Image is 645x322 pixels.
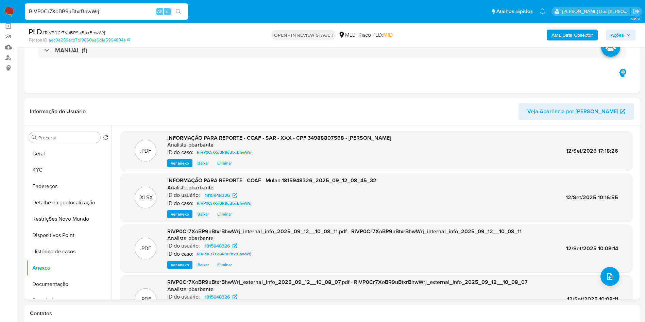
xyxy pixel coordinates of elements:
span: RiVP0Cr7XoBR9uBtxrBhwWrj_external_info_2025_09_12__10_08_07.pdf - RiVP0Cr7XoBR9uBtxrBhwWrj_extern... [167,278,528,286]
button: AML Data Collector [547,30,598,40]
b: PLD [29,26,42,37]
button: Baixar [194,159,212,167]
button: Ver anexo [167,159,192,167]
button: Eliminar [214,159,235,167]
h6: pbarbante [188,141,214,148]
button: Retornar ao pedido padrão [103,135,108,142]
p: OPEN - IN REVIEW STAGE I [271,30,336,40]
span: Baixar [198,261,209,268]
span: Ver anexo [171,211,189,218]
p: .XLSX [139,194,153,201]
button: Ver anexo [167,210,192,218]
span: Baixar [198,160,209,167]
span: 12/Set/2025 10:16:55 [566,193,618,201]
span: 12/Set/2025 17:18:26 [566,147,618,155]
button: Documentação [26,276,111,292]
h6: pbarbante [188,286,214,293]
div: MLB [338,31,356,39]
button: Endereços [26,178,111,194]
span: s [166,8,168,15]
span: 1815948326 [205,191,230,199]
h1: Informação do Usuário [30,108,86,115]
span: Ações [611,30,624,40]
b: AML Data Collector [551,30,593,40]
h1: Contatos [30,310,634,317]
span: Alt [157,8,163,15]
span: RiVP0Cr7XoBR9uBtxrBhwWrj_internal_info_2025_09_12__10_08_11.pdf - RiVP0Cr7XoBR9uBtxrBhwWrj_intern... [167,227,522,235]
span: Risco PLD: [358,31,393,39]
button: Baixar [194,210,212,218]
button: Geral [26,146,111,162]
span: MID [383,31,393,39]
span: Atalhos rápidos [496,8,533,15]
button: Procurar [32,135,37,140]
button: Ações [606,30,635,40]
a: RiVP0Cr7XoBR9uBtxrBhwWrj [194,148,254,156]
input: Pesquise usuários ou casos... [25,7,188,16]
p: Analista: [167,184,188,191]
p: Analista: [167,286,188,293]
span: Veja Aparência por [PERSON_NAME] [527,103,618,120]
p: ID do usuário: [167,242,200,249]
button: Eliminar [214,261,235,269]
p: ID do caso: [167,200,193,207]
a: 1815948326 [201,242,241,250]
span: Eliminar [217,160,232,167]
button: Eliminar [214,210,235,218]
h6: pbarbante [188,184,214,191]
p: ID do usuário: [167,192,200,199]
p: Analista: [167,141,188,148]
span: RiVP0Cr7XoBR9uBtxrBhwWrj [197,199,251,207]
span: # RiVP0Cr7XoBR9uBtxrBhwWrj [42,29,105,36]
p: .PDF [140,295,151,303]
button: Detalhe da geolocalização [26,194,111,211]
span: 3.158.0 [631,16,642,21]
span: 1815948326 [205,242,230,250]
a: 1815948326 [201,293,241,301]
button: Baixar [194,261,212,269]
p: .PDF [140,147,151,155]
span: Ver anexo [171,261,189,268]
span: Ver anexo [171,160,189,167]
button: search-icon [171,7,185,16]
span: Eliminar [217,211,232,218]
a: aec0e286ecd7b19860aa6d1a5994804a [49,37,130,43]
button: KYC [26,162,111,178]
button: Histórico de casos [26,243,111,260]
span: Baixar [198,211,209,218]
div: MANUAL (1) [38,43,626,58]
p: ID do caso: [167,149,193,156]
button: Ver anexo [167,261,192,269]
p: priscilla.barbante@mercadopago.com.br [562,8,631,15]
a: 1815948326 [201,191,241,199]
button: Anexos [26,260,111,276]
h3: MANUAL (1) [55,47,87,54]
a: RiVP0Cr7XoBR9uBtxrBhwWrj [194,199,254,207]
a: Notificações [540,9,545,14]
b: Person ID [29,37,47,43]
span: 1815948326 [205,293,230,301]
span: 12/Set/2025 10:08:14 [566,244,618,252]
button: Empréstimos [26,292,111,309]
input: Procurar [38,135,98,141]
p: ID do usuário: [167,293,200,300]
a: RiVP0Cr7XoBR9uBtxrBhwWrj [194,250,254,258]
button: upload-file [600,267,619,286]
p: Analista: [167,235,188,242]
span: 12/Set/2025 10:08:11 [567,295,618,303]
span: RiVP0Cr7XoBR9uBtxrBhwWrj [197,148,251,156]
p: .PDF [140,245,151,252]
span: RiVP0Cr7XoBR9uBtxrBhwWrj [197,250,251,258]
a: Sair [633,8,640,15]
span: INFORMAÇÃO PARA REPORTE - COAF - SAR - XXX - CPF 34988807568 - [PERSON_NAME] [167,134,391,142]
button: Restrições Novo Mundo [26,211,111,227]
span: INFORMAÇÃO PARA REPORTE - COAF - Mulan 1815948326_2025_09_12_08_45_32 [167,176,376,184]
h6: pbarbante [188,235,214,242]
span: Eliminar [217,261,232,268]
button: Dispositivos Point [26,227,111,243]
button: Veja Aparência por [PERSON_NAME] [519,103,634,120]
p: ID do caso: [167,251,193,257]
